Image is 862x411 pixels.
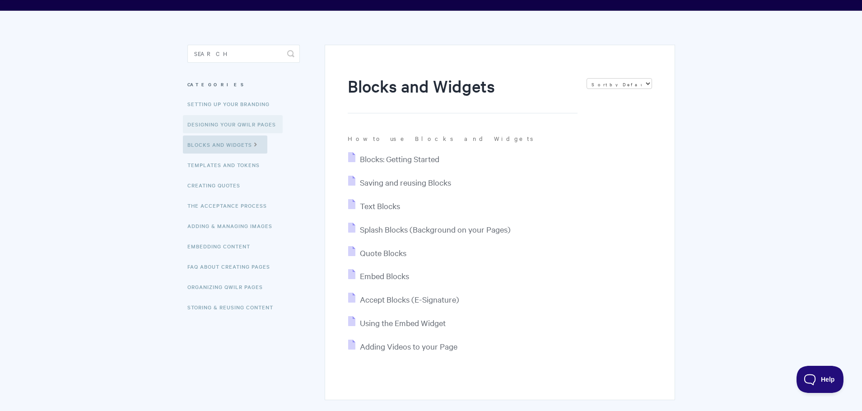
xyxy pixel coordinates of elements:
[348,177,451,187] a: Saving and reusing Blocks
[360,271,409,281] span: Embed Blocks
[360,224,511,234] span: Splash Blocks (Background on your Pages)
[360,341,457,351] span: Adding Videos to your Page
[348,154,439,164] a: Blocks: Getting Started
[360,294,459,304] span: Accept Blocks (E-Signature)
[348,224,511,234] a: Splash Blocks (Background on your Pages)
[360,177,451,187] span: Saving and reusing Blocks
[360,201,400,211] span: Text Blocks
[187,45,300,63] input: Search
[348,294,459,304] a: Accept Blocks (E-Signature)
[187,156,266,174] a: Templates and Tokens
[187,95,276,113] a: Setting up your Branding
[348,271,409,281] a: Embed Blocks
[187,237,257,255] a: Embedding Content
[360,154,439,164] span: Blocks: Getting Started
[187,76,300,93] h3: Categories
[187,176,247,194] a: Creating Quotes
[348,75,577,113] h1: Blocks and Widgets
[348,318,446,328] a: Using the Embed Widget
[587,78,652,89] select: Page reloads on selection
[797,366,844,393] iframe: Toggle Customer Support
[187,278,270,296] a: Organizing Qwilr Pages
[360,248,406,258] span: Quote Blocks
[187,196,274,215] a: The Acceptance Process
[183,135,267,154] a: Blocks and Widgets
[348,134,652,142] p: How to use Blocks and Widgets
[183,115,283,133] a: Designing Your Qwilr Pages
[187,257,277,276] a: FAQ About Creating Pages
[360,318,446,328] span: Using the Embed Widget
[348,341,457,351] a: Adding Videos to your Page
[187,217,279,235] a: Adding & Managing Images
[187,298,280,316] a: Storing & Reusing Content
[348,248,406,258] a: Quote Blocks
[348,201,400,211] a: Text Blocks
